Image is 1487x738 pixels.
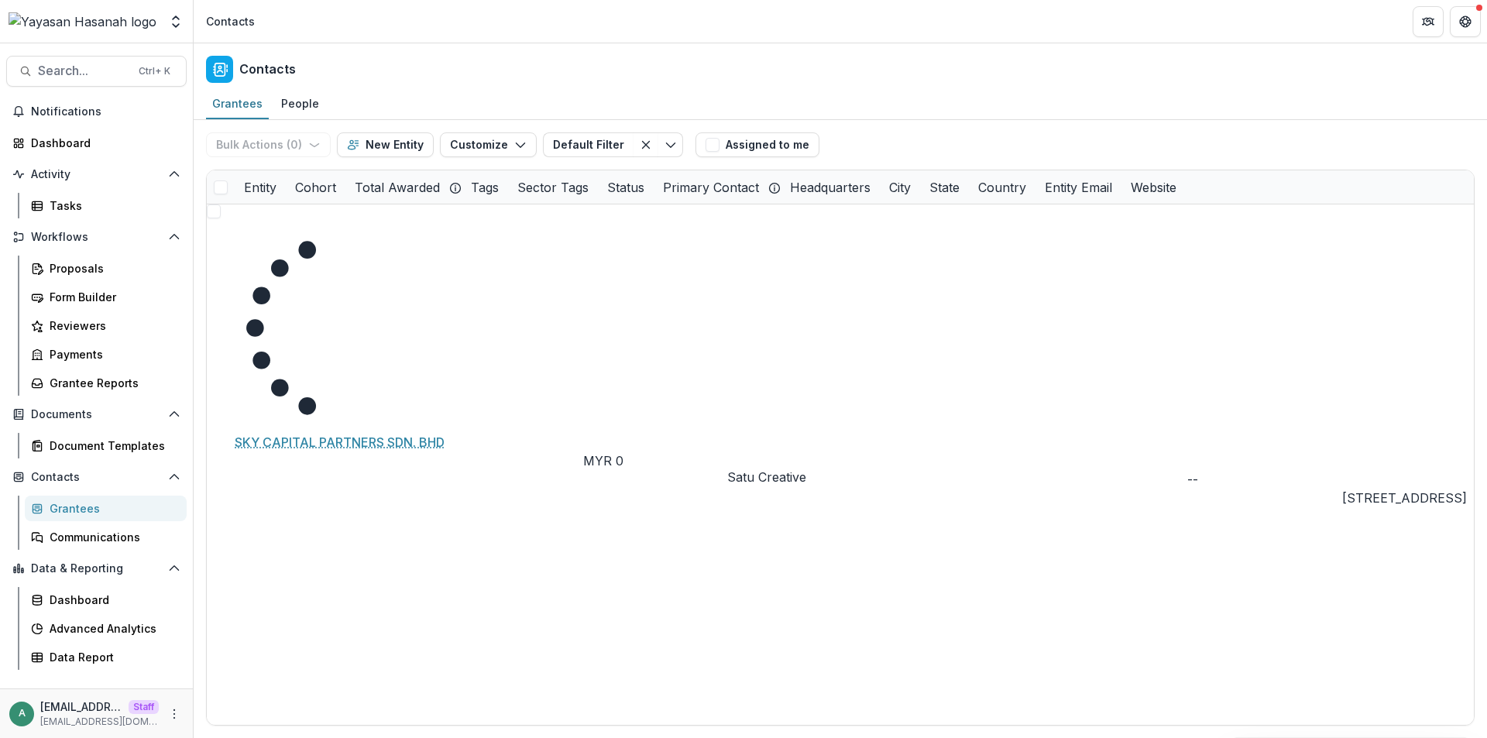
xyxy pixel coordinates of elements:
div: Country [969,170,1035,204]
button: Open entity switcher [165,6,187,37]
div: Website [1121,170,1186,204]
div: Country [969,178,1035,197]
nav: breadcrumb [200,10,261,33]
div: City [880,170,920,204]
span: Search... [38,64,129,78]
button: New Entity [337,132,434,157]
div: Headquarters [781,170,880,204]
a: Proposals [25,256,187,281]
a: Data Report [25,644,187,670]
div: Communications [50,529,174,545]
span: Notifications [31,105,180,118]
p: [EMAIL_ADDRESS][DOMAIN_NAME] [40,699,122,715]
div: Status [598,170,654,204]
div: State [920,170,969,204]
div: Headquarters [781,178,880,197]
button: More [165,705,184,723]
div: People [275,92,325,115]
button: Partners [1413,6,1444,37]
button: Search... [6,56,187,87]
div: Grantees [206,92,269,115]
div: Primary Contact [654,178,768,197]
button: Get Help [1450,6,1481,37]
div: Sector Tags [508,170,598,204]
button: Open Documents [6,402,187,427]
a: Form Builder [25,284,187,310]
div: anveet@trytemelio.com [19,709,26,719]
div: Website [1121,178,1186,197]
div: Cohort [286,170,345,204]
a: Grantee Reports [25,370,187,396]
a: Dashboard [25,587,187,613]
div: Entity Email [1035,170,1121,204]
button: Default Filter [543,132,634,157]
a: Grantees [25,496,187,521]
p: [EMAIL_ADDRESS][DOMAIN_NAME] [40,715,159,729]
div: Primary Contact [654,170,781,204]
button: Bulk Actions (0) [206,132,331,157]
a: Dashboard [6,130,187,156]
div: Entity [235,178,286,197]
a: Document Templates [25,433,187,458]
div: Advanced Analytics [50,620,174,637]
a: Advanced Analytics [25,616,187,641]
div: Entity [235,170,286,204]
div: Grantee Reports [50,375,174,391]
button: Notifications [6,99,187,124]
button: Open Data & Reporting [6,556,187,581]
div: Ctrl + K [136,63,173,80]
div: Proposals [50,260,174,276]
button: Assigned to me [695,132,819,157]
div: Reviewers [50,318,174,334]
a: People [275,89,325,119]
div: Total Awarded [345,170,462,204]
button: Open Contacts [6,465,187,489]
button: Customize [440,132,537,157]
div: [STREET_ADDRESS] [1342,489,1467,507]
a: Grantees [206,89,269,119]
img: Yayasan Hasanah logo [9,12,156,31]
div: Form Builder [50,289,174,305]
button: Open Activity [6,162,187,187]
div: Tasks [50,197,174,214]
div: City [880,178,920,197]
div: Grantees [50,500,174,517]
button: Toggle menu [658,132,683,157]
button: Open Workflows [6,225,187,249]
a: Payments [25,342,187,367]
span: Data & Reporting [31,562,162,575]
div: Data Report [50,649,174,665]
div: -- [1187,470,1198,489]
span: Activity [31,168,162,181]
div: Payments [50,346,174,362]
span: Satu Creative [727,470,806,485]
p: Staff [129,700,159,714]
div: Cohort [286,178,345,197]
div: Total Awarded [345,178,449,197]
div: Document Templates [50,438,174,454]
div: Tags [462,178,508,197]
div: Tags [462,170,508,204]
div: Status [598,178,654,197]
h2: Contacts [239,62,296,77]
div: Sector Tags [508,178,598,197]
button: Clear filter [634,132,658,157]
div: State [920,178,969,197]
a: Reviewers [25,313,187,338]
a: Tasks [25,193,187,218]
span: Workflows [31,231,162,244]
a: Communications [25,524,187,550]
